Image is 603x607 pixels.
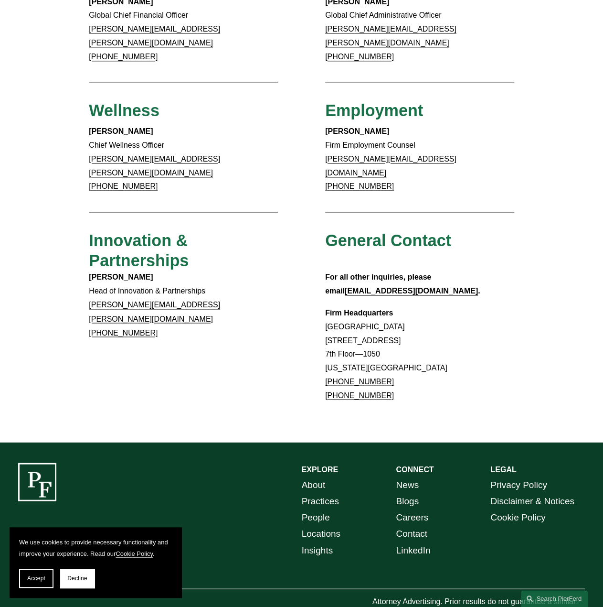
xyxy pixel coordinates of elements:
[89,125,278,194] p: Chief Wellness Officer
[89,155,220,177] a: [PERSON_NAME][EMAIL_ADDRESS][PERSON_NAME][DOMAIN_NAME]
[325,127,389,135] strong: [PERSON_NAME]
[116,550,153,557] a: Cookie Policy
[302,509,330,525] a: People
[325,53,394,61] a: [PHONE_NUMBER]
[302,477,326,493] a: About
[345,287,478,295] a: [EMAIL_ADDRESS][DOMAIN_NAME]
[19,537,172,559] p: We use cookies to provide necessary functionality and improve your experience. Read our .
[89,101,159,119] span: Wellness
[67,575,87,582] span: Decline
[521,590,588,607] a: Search this site
[60,569,95,588] button: Decline
[396,493,419,509] a: Blogs
[19,569,53,588] button: Accept
[325,308,393,316] strong: Firm Headquarters
[325,25,456,47] a: [PERSON_NAME][EMAIL_ADDRESS][PERSON_NAME][DOMAIN_NAME]
[325,101,423,119] span: Employment
[302,493,339,509] a: Practices
[89,301,220,323] a: [PERSON_NAME][EMAIL_ADDRESS][PERSON_NAME][DOMAIN_NAME]
[396,542,430,558] a: LinkedIn
[325,377,394,385] a: [PHONE_NUMBER]
[478,287,480,295] strong: .
[325,391,394,399] a: [PHONE_NUMBER]
[89,328,158,336] a: [PHONE_NUMBER]
[89,53,158,61] a: [PHONE_NUMBER]
[325,155,456,177] a: [PERSON_NAME][EMAIL_ADDRESS][DOMAIN_NAME]
[325,231,451,249] span: General Contact
[89,273,153,281] strong: [PERSON_NAME]
[490,493,574,509] a: Disclaimer & Notices
[302,525,340,542] a: Locations
[10,527,181,597] section: Cookie banner
[396,477,419,493] a: News
[89,25,220,47] a: [PERSON_NAME][EMAIL_ADDRESS][PERSON_NAME][DOMAIN_NAME]
[89,182,158,190] a: [PHONE_NUMBER]
[396,465,434,473] strong: CONNECT
[325,273,434,295] strong: For all other inquiries, please email
[302,465,338,473] strong: EXPLORE
[396,509,428,525] a: Careers
[490,509,545,525] a: Cookie Policy
[396,525,427,542] a: Contact
[27,575,45,582] span: Accept
[490,465,516,473] strong: LEGAL
[89,231,192,270] span: Innovation & Partnerships
[325,125,514,194] p: Firm Employment Counsel
[302,542,333,558] a: Insights
[89,271,278,339] p: Head of Innovation & Partnerships
[89,127,153,135] strong: [PERSON_NAME]
[325,306,514,402] p: [GEOGRAPHIC_DATA] [STREET_ADDRESS] 7th Floor—1050 [US_STATE][GEOGRAPHIC_DATA]
[490,477,547,493] a: Privacy Policy
[325,182,394,190] a: [PHONE_NUMBER]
